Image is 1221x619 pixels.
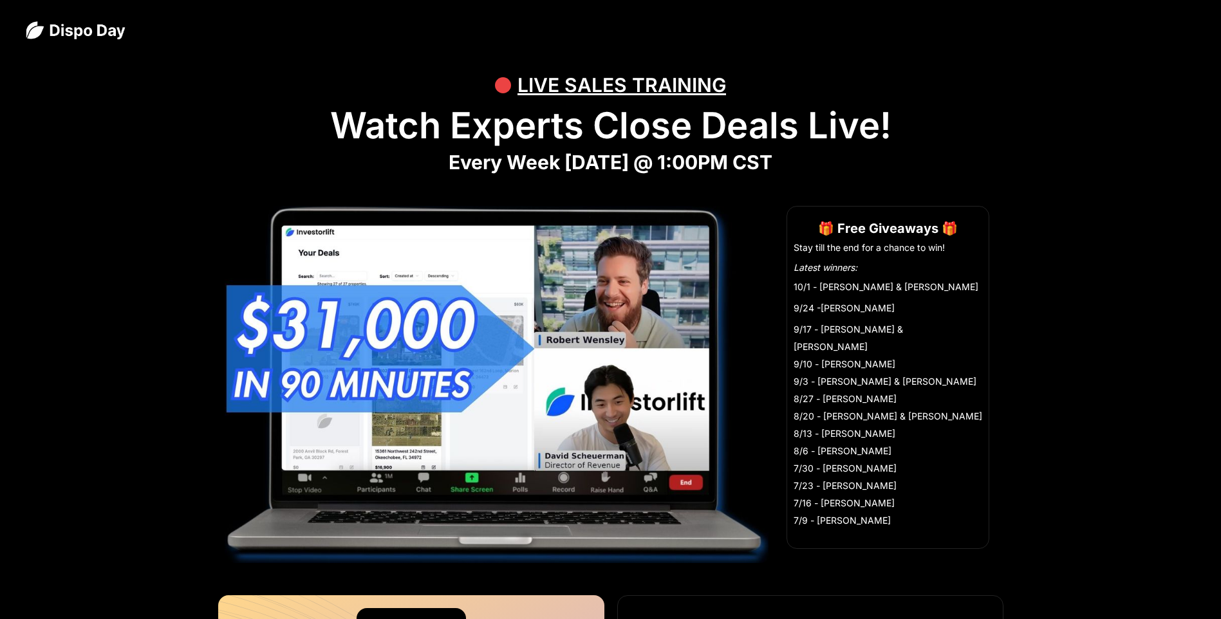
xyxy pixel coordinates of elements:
strong: 🎁 Free Giveaways 🎁 [818,221,958,236]
li: 9/24 -[PERSON_NAME] [794,299,982,317]
h1: Watch Experts Close Deals Live! [26,104,1195,147]
div: LIVE SALES TRAINING [517,66,726,104]
em: Latest winners: [794,262,857,273]
li: 9/17 - [PERSON_NAME] & [PERSON_NAME] 9/10 - [PERSON_NAME] 9/3 - [PERSON_NAME] & [PERSON_NAME] 8/2... [794,320,982,529]
li: 10/1 - [PERSON_NAME] & [PERSON_NAME] [794,278,982,295]
li: Stay till the end for a chance to win! [794,241,982,254]
strong: Every Week [DATE] @ 1:00PM CST [449,151,772,174]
